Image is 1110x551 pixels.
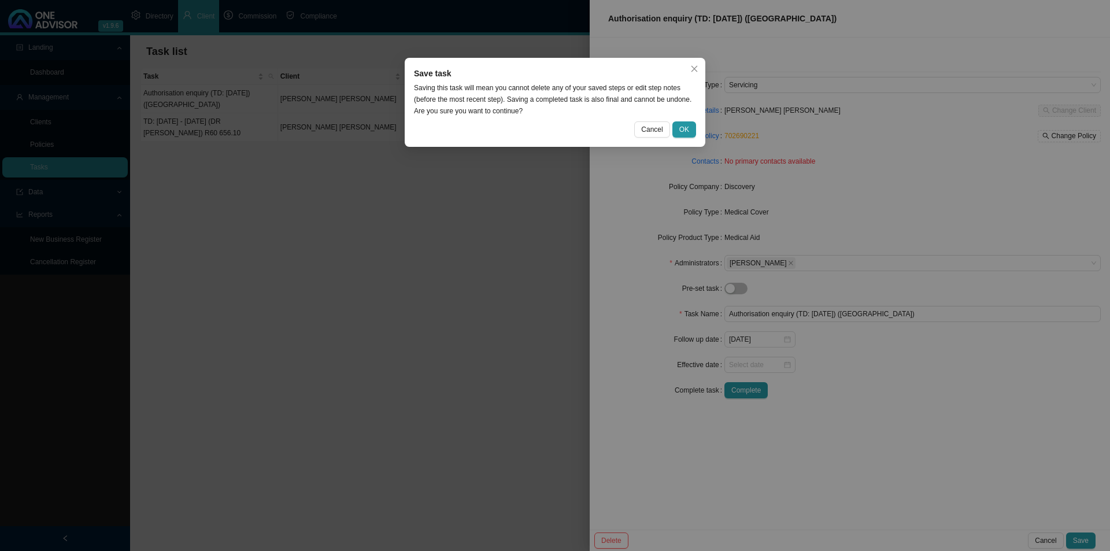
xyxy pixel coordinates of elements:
[641,124,663,135] span: Cancel
[686,61,702,77] button: Close
[634,121,669,138] button: Cancel
[679,124,689,135] span: OK
[672,121,696,138] button: OK
[414,82,696,117] div: Saving this task will mean you cannot delete any of your saved steps or edit step notes (before t...
[690,65,698,73] span: close
[414,67,696,80] div: Save task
